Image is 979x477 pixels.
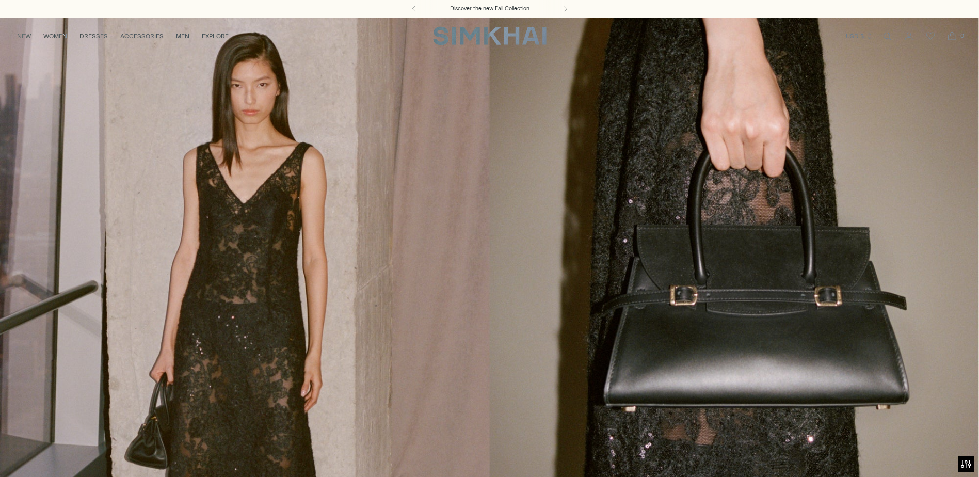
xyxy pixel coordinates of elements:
a: SIMKHAI [433,26,547,46]
a: Wishlist [920,26,941,46]
a: WOMEN [43,25,67,47]
a: Discover the new Fall Collection [450,5,529,13]
span: 0 [957,31,967,40]
a: ACCESSORIES [120,25,164,47]
a: Go to the account page [898,26,919,46]
a: EXPLORE [202,25,229,47]
a: Open search modal [877,26,897,46]
a: NEW [17,25,31,47]
button: USD $ [846,25,873,47]
a: Open cart modal [942,26,962,46]
a: MEN [176,25,189,47]
a: DRESSES [79,25,108,47]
